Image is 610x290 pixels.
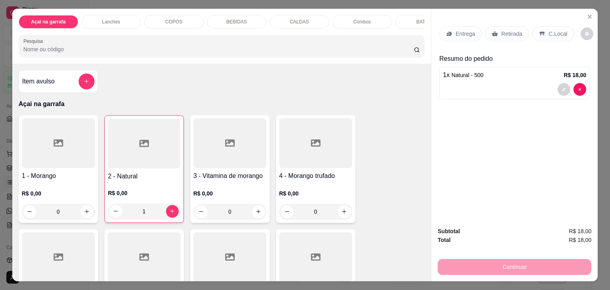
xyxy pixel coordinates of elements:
span: Natural - 500 [452,72,484,78]
p: COPOS [165,19,182,25]
h4: 4 - Morango trufado [279,171,352,181]
strong: Subtotal [438,228,460,234]
h4: Item avulso [22,77,55,86]
span: R$ 18,00 [569,236,591,244]
span: R$ 18,00 [569,227,591,236]
p: Açai na garrafa [31,19,66,25]
p: BEBIDAS [226,19,247,25]
button: decrease-product-quantity [573,83,586,96]
label: Pesquisa [23,38,46,44]
button: decrease-product-quantity [558,83,570,96]
p: R$ 0,00 [22,189,95,197]
h4: 1 - Morango [22,171,95,181]
p: Resumo do pedido [439,54,590,64]
p: Combos [353,19,371,25]
p: R$ 0,00 [279,189,352,197]
p: Lanches [102,19,120,25]
p: R$ 0,00 [193,189,266,197]
p: 1 x [443,70,483,80]
h4: 2 - Natural [108,172,180,181]
p: Açai na garrafa [19,99,425,109]
p: R$ 18,00 [564,71,586,79]
button: decrease-product-quantity [581,27,593,40]
p: C.Local [548,30,567,38]
p: R$ 0,00 [108,189,180,197]
p: BATATA [416,19,433,25]
button: add-separate-item [79,73,95,89]
p: Entrega [456,30,475,38]
input: Pesquisa [23,45,414,53]
strong: Total [438,237,450,243]
p: CALDAS [290,19,309,25]
button: Close [583,10,596,23]
p: Retirada [501,30,522,38]
h4: 3 - Vitamina de morango [193,171,266,181]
